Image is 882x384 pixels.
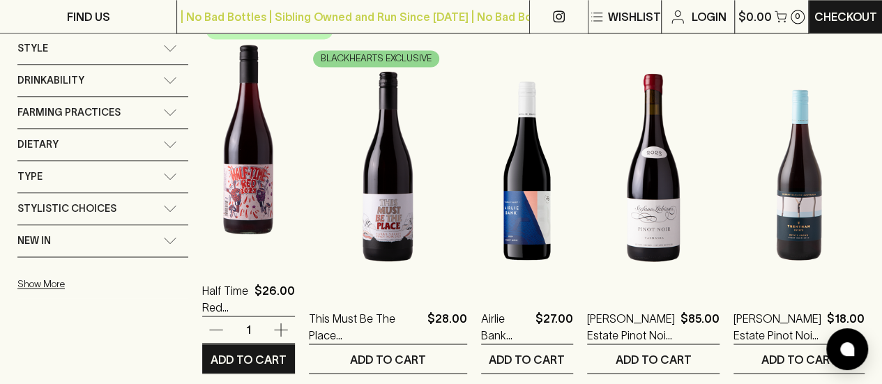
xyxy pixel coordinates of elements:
[733,344,865,373] button: ADD TO CART
[309,45,467,289] img: This Must Be The Place Yarra Valley Pinot Noir 2023
[481,310,531,344] a: Airlie Bank Pinot Noir 2023
[17,193,188,224] div: Stylistic Choices
[17,104,121,121] span: Farming Practices
[814,8,877,25] p: Checkout
[17,225,188,256] div: New In
[616,351,692,367] p: ADD TO CART
[840,342,854,356] img: bubble-icon
[827,310,865,344] p: $18.00
[17,33,188,64] div: Style
[202,344,295,373] button: ADD TO CART
[733,310,821,344] a: [PERSON_NAME] Estate Pinot Noir 2022
[587,45,720,289] img: Stefano Lubiana Estate Pinot Noir 2023
[17,232,51,249] span: New In
[587,344,720,373] button: ADD TO CART
[202,17,295,261] img: Half Time Red 2023
[761,351,837,367] p: ADD TO CART
[481,45,574,289] img: Airlie Bank Pinot Noir 2023
[692,8,727,25] p: Login
[17,161,188,192] div: Type
[309,344,467,373] button: ADD TO CART
[427,310,467,344] p: $28.00
[211,351,287,367] p: ADD TO CART
[67,8,110,25] p: FIND US
[795,13,800,20] p: 0
[350,351,426,367] p: ADD TO CART
[608,8,661,25] p: Wishlist
[17,200,116,217] span: Stylistic Choices
[587,310,675,344] a: [PERSON_NAME] Estate Pinot Noir 2023
[17,136,59,153] span: Dietary
[17,40,48,57] span: Style
[254,282,295,316] p: $26.00
[535,310,573,344] p: $27.00
[17,65,188,96] div: Drinkability
[17,72,84,89] span: Drinkability
[17,97,188,128] div: Farming Practices
[202,282,249,316] a: Half Time Red 2023
[489,351,565,367] p: ADD TO CART
[733,45,865,289] img: Trentham Estate Pinot Noir 2022
[17,270,200,298] button: Show More
[17,168,43,185] span: Type
[309,310,422,344] a: This Must Be The Place [GEOGRAPHIC_DATA] Pinot Noir 2023
[481,344,574,373] button: ADD TO CART
[680,310,720,344] p: $85.00
[738,8,772,25] p: $0.00
[231,322,265,337] p: 1
[17,129,188,160] div: Dietary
